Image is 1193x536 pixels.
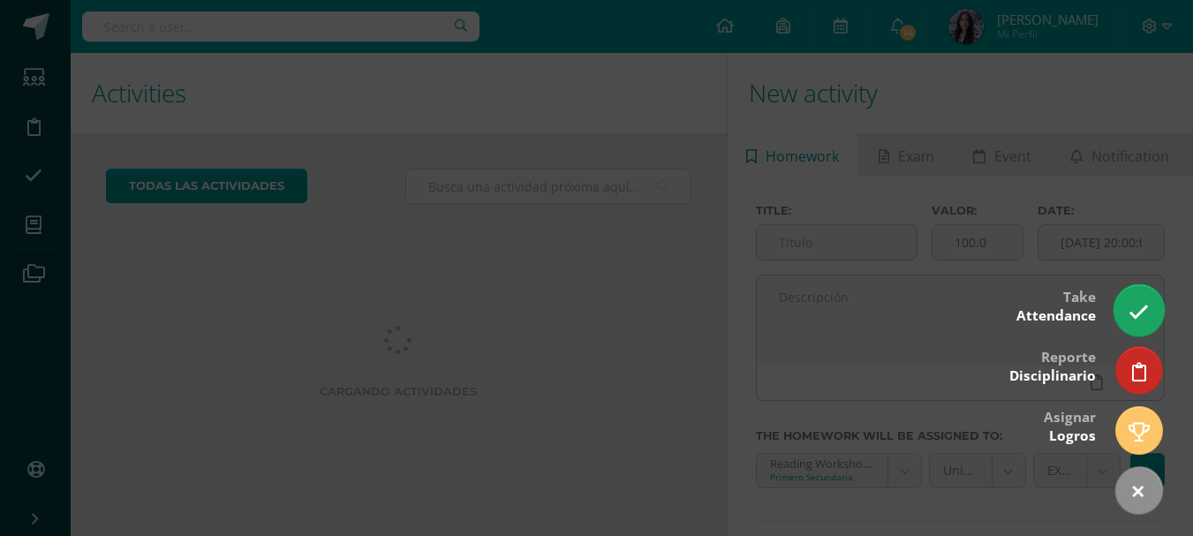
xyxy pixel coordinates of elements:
div: Take [1016,276,1096,334]
span: Disciplinario [1009,366,1096,385]
span: Attendance [1016,306,1096,325]
span: Logros [1049,427,1096,445]
div: Reporte [1009,336,1096,394]
div: Asignar [1044,396,1096,454]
